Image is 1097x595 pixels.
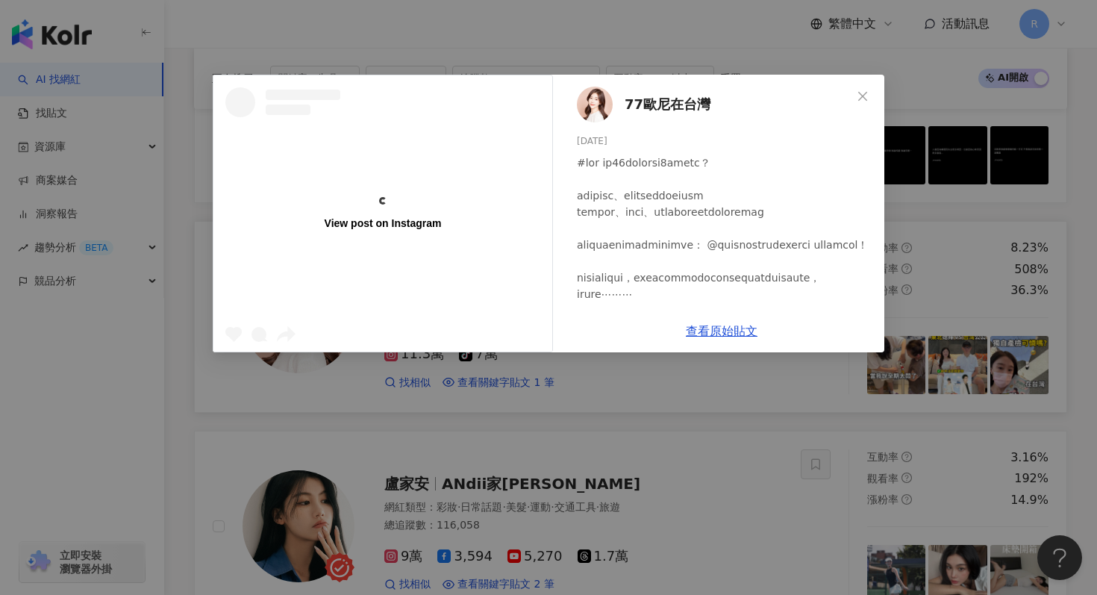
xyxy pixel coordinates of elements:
[686,324,757,338] a: 查看原始貼文
[577,87,613,122] img: KOL Avatar
[577,87,851,122] a: KOL Avatar77歐尼在台灣
[848,81,878,111] button: Close
[857,90,869,102] span: close
[325,216,442,230] div: View post on Instagram
[577,134,872,149] div: [DATE]
[213,75,552,352] a: View post on Instagram
[625,94,710,115] span: 77歐尼在台灣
